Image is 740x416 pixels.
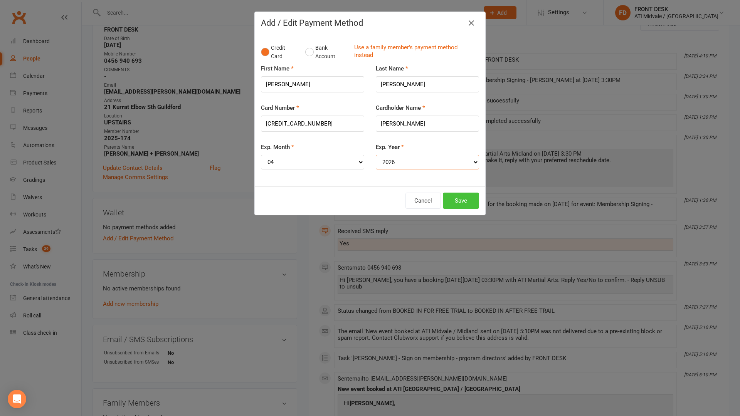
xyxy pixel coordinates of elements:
[443,193,479,209] button: Save
[261,40,297,64] button: Credit Card
[261,103,299,112] label: Card Number
[261,143,294,152] label: Exp. Month
[376,103,425,112] label: Cardholder Name
[376,64,408,73] label: Last Name
[354,44,475,61] a: Use a family member's payment method instead
[261,116,364,132] input: XXXX-XXXX-XXXX-XXXX
[465,17,478,29] button: Close
[8,390,26,408] div: Open Intercom Messenger
[405,193,441,209] button: Cancel
[376,116,479,132] input: Name on card
[261,64,294,73] label: First Name
[376,143,404,152] label: Exp. Year
[305,40,348,64] button: Bank Account
[261,18,479,28] h4: Add / Edit Payment Method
